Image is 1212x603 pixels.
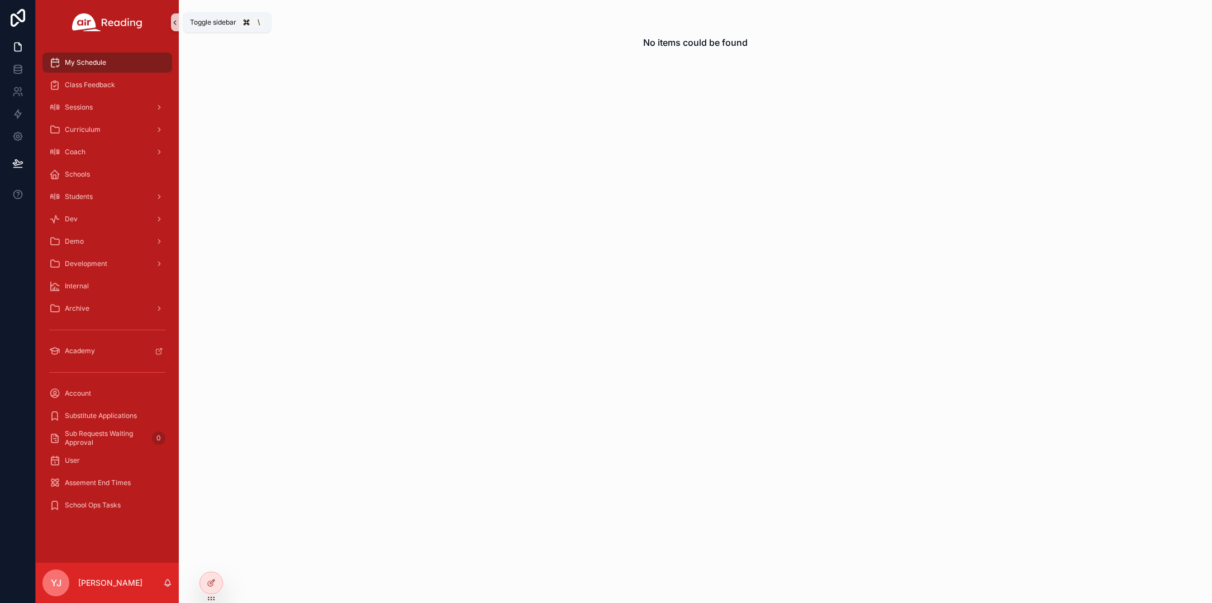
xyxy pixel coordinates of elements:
span: Toggle sidebar [190,18,236,27]
a: User [42,450,172,471]
a: Development [42,254,172,274]
span: Sub Requests Waiting Approval [65,429,148,447]
span: Archive [65,304,89,313]
span: Schools [65,170,90,179]
span: Internal [65,282,89,291]
span: Substitute Applications [65,411,137,420]
a: Substitute Applications [42,406,172,426]
a: Internal [42,276,172,296]
a: Coach [42,142,172,162]
span: Coach [65,148,85,156]
div: 0 [152,431,165,445]
div: scrollable content [36,45,179,530]
span: Sessions [65,103,93,112]
h2: No items could be found [643,36,748,49]
a: My Schedule [42,53,172,73]
span: \ [254,18,263,27]
span: Dev [65,215,78,224]
span: Students [65,192,93,201]
span: Demo [65,237,84,246]
a: Demo [42,231,172,251]
a: Schools [42,164,172,184]
span: Curriculum [65,125,101,134]
a: Sessions [42,97,172,117]
p: [PERSON_NAME] [78,577,142,588]
a: School Ops Tasks [42,495,172,515]
a: Sub Requests Waiting Approval0 [42,428,172,448]
a: Curriculum [42,120,172,140]
span: Account [65,389,91,398]
span: User [65,456,80,465]
span: Development [65,259,107,268]
span: School Ops Tasks [65,501,121,510]
a: Archive [42,298,172,319]
a: Class Feedback [42,75,172,95]
a: Account [42,383,172,403]
a: Students [42,187,172,207]
a: Academy [42,341,172,361]
a: Assement End Times [42,473,172,493]
span: Class Feedback [65,80,115,89]
span: YJ [51,576,61,590]
a: Dev [42,209,172,229]
span: My Schedule [65,58,106,67]
span: Academy [65,346,95,355]
span: Assement End Times [65,478,131,487]
img: App logo [72,13,142,31]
